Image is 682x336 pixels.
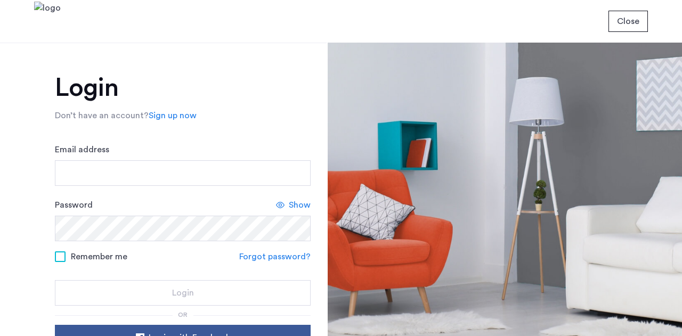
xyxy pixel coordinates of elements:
h1: Login [55,75,311,101]
button: button [608,11,648,32]
span: Remember me [71,250,127,263]
label: Password [55,199,93,211]
span: or [178,312,188,318]
span: Login [172,286,194,299]
span: Show [289,199,311,211]
span: Close [617,15,639,28]
span: Don’t have an account? [55,111,149,120]
a: Sign up now [149,109,197,122]
button: button [55,280,311,306]
img: logo [34,2,61,42]
a: Forgot password? [239,250,311,263]
label: Email address [55,143,109,156]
